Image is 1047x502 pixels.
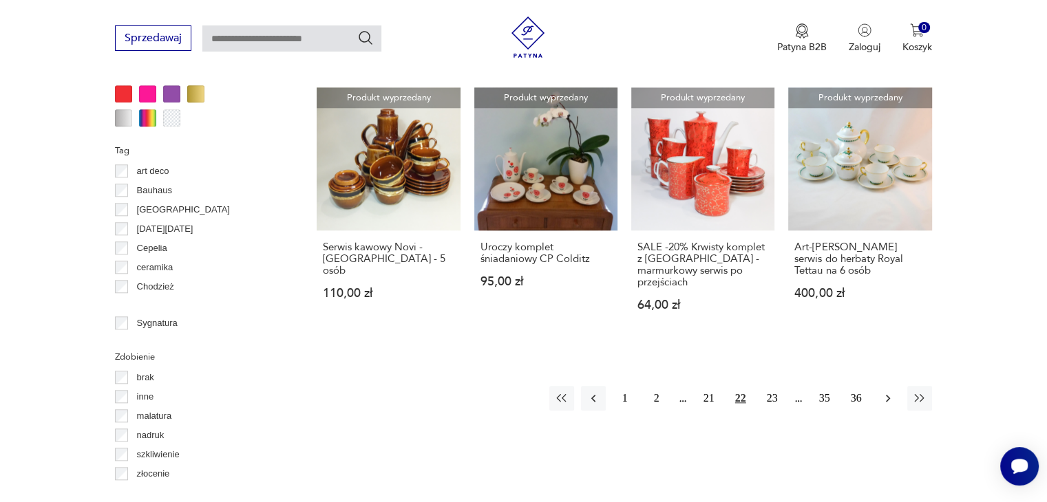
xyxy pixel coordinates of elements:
button: 22 [728,386,753,411]
h3: SALE -20% Krwisty komplet z [GEOGRAPHIC_DATA] - marmurkowy serwis po przejściach [637,241,768,288]
p: szkliwienie [137,447,180,462]
a: Produkt wyprzedanyUroczy komplet śniadaniowy CP ColditzUroczy komplet śniadaniowy CP Colditz95,00 zł [474,87,617,338]
a: Produkt wyprzedanySerwis kawowy Novi - Mirostowice - 5 osóbSerwis kawowy Novi - [GEOGRAPHIC_DATA]... [317,87,460,338]
p: art deco [137,164,169,179]
h3: Art-[PERSON_NAME] serwis do herbaty Royal Tettau na 6 osób [794,241,925,276]
p: 64,00 zł [637,299,768,311]
p: [GEOGRAPHIC_DATA] [137,202,230,217]
p: inne [137,389,154,404]
p: brak [137,370,154,385]
a: Sprzedawaj [115,34,191,44]
button: Szukaj [357,30,374,46]
p: Sygnatura [137,316,178,331]
p: malatura [137,408,172,424]
h3: Uroczy komplet śniadaniowy CP Colditz [480,241,611,265]
button: Patyna B2B [777,23,827,54]
p: Bauhaus [137,183,172,198]
button: 21 [697,386,721,411]
p: Zaloguj [849,41,880,54]
div: 0 [918,22,930,34]
img: Patyna - sklep z meblami i dekoracjami vintage [507,17,549,58]
p: Koszyk [902,41,932,54]
p: 400,00 zł [794,287,925,299]
a: Produkt wyprzedanyArt-decowski serwis do herbaty Royal Tettau na 6 osóbArt-[PERSON_NAME] serwis d... [788,87,931,338]
p: 110,00 zł [323,287,454,299]
p: Ćmielów [137,298,171,314]
button: 0Koszyk [902,23,932,54]
p: nadruk [137,428,165,443]
p: [DATE][DATE] [137,221,193,237]
button: 1 [613,386,637,411]
img: Ikona medalu [795,23,809,39]
p: Patyna B2B [777,41,827,54]
a: Ikona medaluPatyna B2B [777,23,827,54]
p: 95,00 zł [480,276,611,287]
img: Ikonka użytkownika [858,23,871,37]
p: Chodzież [137,279,174,294]
p: złocenie [137,466,170,481]
button: Zaloguj [849,23,880,54]
button: Sprzedawaj [115,25,191,51]
a: Produkt wyprzedanySALE -20% Krwisty komplet z Włocławka - marmurkowy serwis po przejściachSALE -2... [631,87,774,338]
p: Tag [115,143,284,158]
p: Cepelia [137,241,167,256]
button: 36 [844,386,869,411]
img: Ikona koszyka [910,23,924,37]
button: 2 [644,386,669,411]
h3: Serwis kawowy Novi - [GEOGRAPHIC_DATA] - 5 osób [323,241,454,276]
p: Zdobienie [115,349,284,364]
button: 35 [812,386,837,411]
button: 23 [760,386,785,411]
p: ceramika [137,260,173,275]
iframe: Smartsupp widget button [1000,447,1039,485]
